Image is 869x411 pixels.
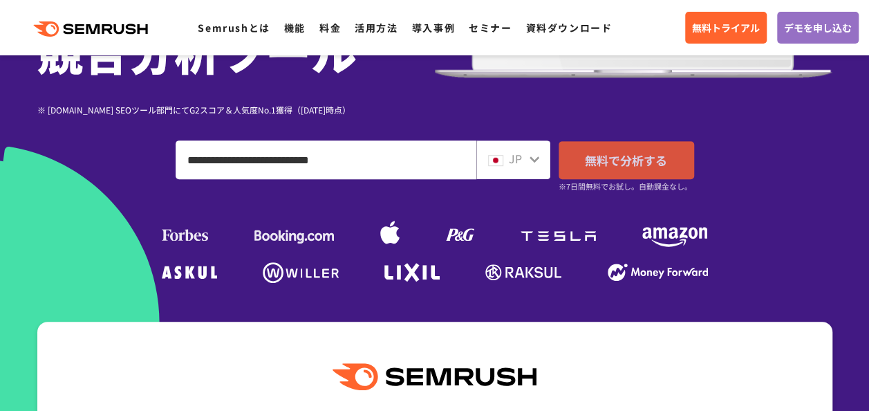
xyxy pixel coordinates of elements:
span: 無料で分析する [585,152,667,169]
a: セミナー [469,21,512,35]
small: ※7日間無料でお試し。自動課金なし。 [559,180,692,193]
span: デモを申し込む [784,20,852,35]
a: 無料で分析する [559,141,694,179]
a: デモを申し込む [777,12,859,44]
div: ※ [DOMAIN_NAME] SEOツール部門にてG2スコア＆人気度No.1獲得（[DATE]時点） [37,103,435,116]
a: 機能 [284,21,306,35]
a: 活用方法 [355,21,398,35]
a: Semrushとは [198,21,270,35]
span: 無料トライアル [692,20,760,35]
a: 導入事例 [412,21,455,35]
input: ドメイン、キーワードまたはURLを入力してください [176,141,476,179]
span: JP [509,150,522,167]
a: 料金 [319,21,341,35]
a: 資料ダウンロード [525,21,612,35]
img: Semrush [333,363,536,390]
a: 無料トライアル [685,12,767,44]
